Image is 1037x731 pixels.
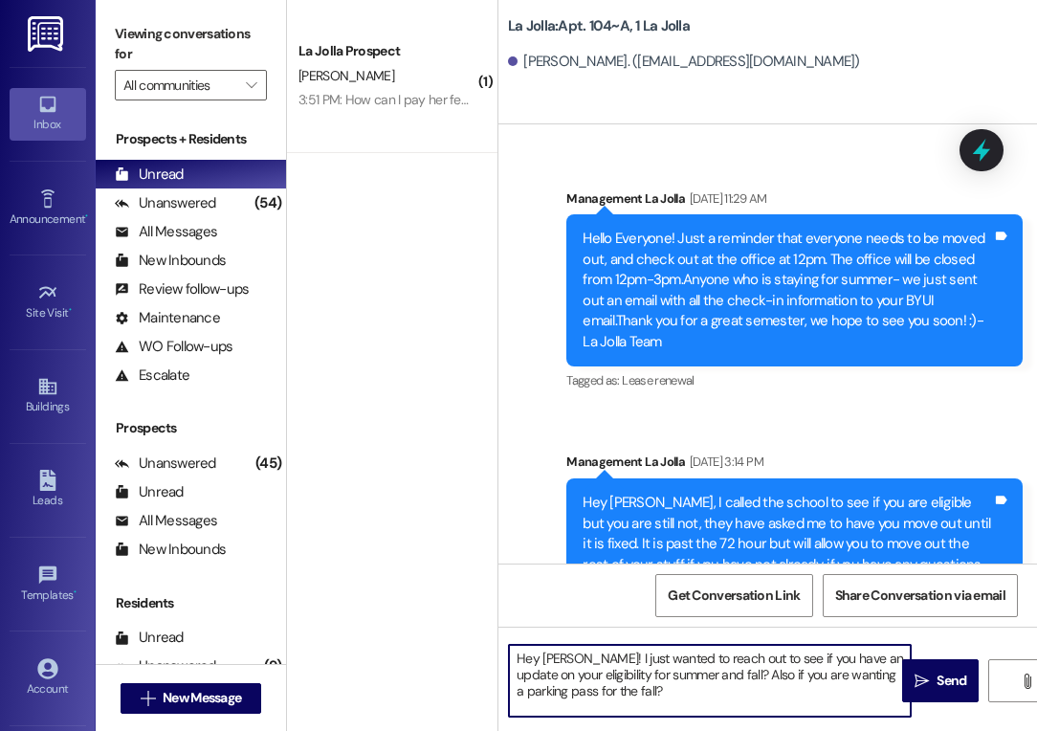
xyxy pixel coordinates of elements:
[10,653,86,704] a: Account
[115,454,216,474] div: Unanswered
[115,165,184,185] div: Unread
[685,188,766,209] div: [DATE] 11:29 AM
[115,251,226,271] div: New Inbounds
[246,78,256,93] i: 
[28,16,67,52] img: ResiDesk Logo
[583,493,992,595] div: Hey [PERSON_NAME], I called the school to see if you are eligible but you are still not, they hav...
[96,418,286,438] div: Prospects
[668,586,800,606] span: Get Conversation Link
[10,464,86,516] a: Leads
[115,19,267,70] label: Viewing conversations for
[141,691,155,706] i: 
[115,222,217,242] div: All Messages
[115,279,249,299] div: Review follow-ups
[96,129,286,149] div: Prospects + Residents
[69,303,72,317] span: •
[915,674,929,689] i: 
[509,645,911,717] textarea: Hey [PERSON_NAME]! I just wanted to reach out to see if you have an update on your eligibility fo...
[115,511,217,531] div: All Messages
[115,337,232,357] div: WO Follow-ups
[250,188,286,218] div: (54)
[123,70,236,100] input: All communities
[10,559,86,610] a: Templates •
[115,540,226,560] div: New Inbounds
[685,452,763,472] div: [DATE] 3:14 PM
[655,574,812,617] button: Get Conversation Link
[566,452,1023,478] div: Management La Jolla
[298,91,642,108] div: 3:51 PM: How can I pay her fees? Ill let her know abt her lease?
[163,688,241,708] span: New Message
[115,628,184,648] div: Unread
[298,67,394,84] span: [PERSON_NAME]
[508,16,690,36] b: La Jolla: Apt. 104~A, 1 La Jolla
[508,52,860,72] div: [PERSON_NAME]. ([EMAIL_ADDRESS][DOMAIN_NAME])
[251,449,286,478] div: (45)
[937,671,966,691] span: Send
[622,372,695,388] span: Lease renewal
[10,370,86,422] a: Buildings
[566,188,1023,215] div: Management La Jolla
[115,308,220,328] div: Maintenance
[115,482,184,502] div: Unread
[96,593,286,613] div: Residents
[1020,674,1034,689] i: 
[121,683,262,714] button: New Message
[583,229,992,352] div: Hello Everyone! Just a reminder that everyone needs to be moved out, and check out at the office ...
[10,88,86,140] a: Inbox
[259,652,286,681] div: (9)
[115,193,216,213] div: Unanswered
[115,656,216,676] div: Unanswered
[298,41,475,61] div: La Jolla Prospect
[566,366,1023,394] div: Tagged as:
[823,574,1018,617] button: Share Conversation via email
[10,277,86,328] a: Site Visit •
[74,586,77,599] span: •
[902,659,979,702] button: Send
[85,210,88,223] span: •
[115,365,189,386] div: Escalate
[835,586,1005,606] span: Share Conversation via email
